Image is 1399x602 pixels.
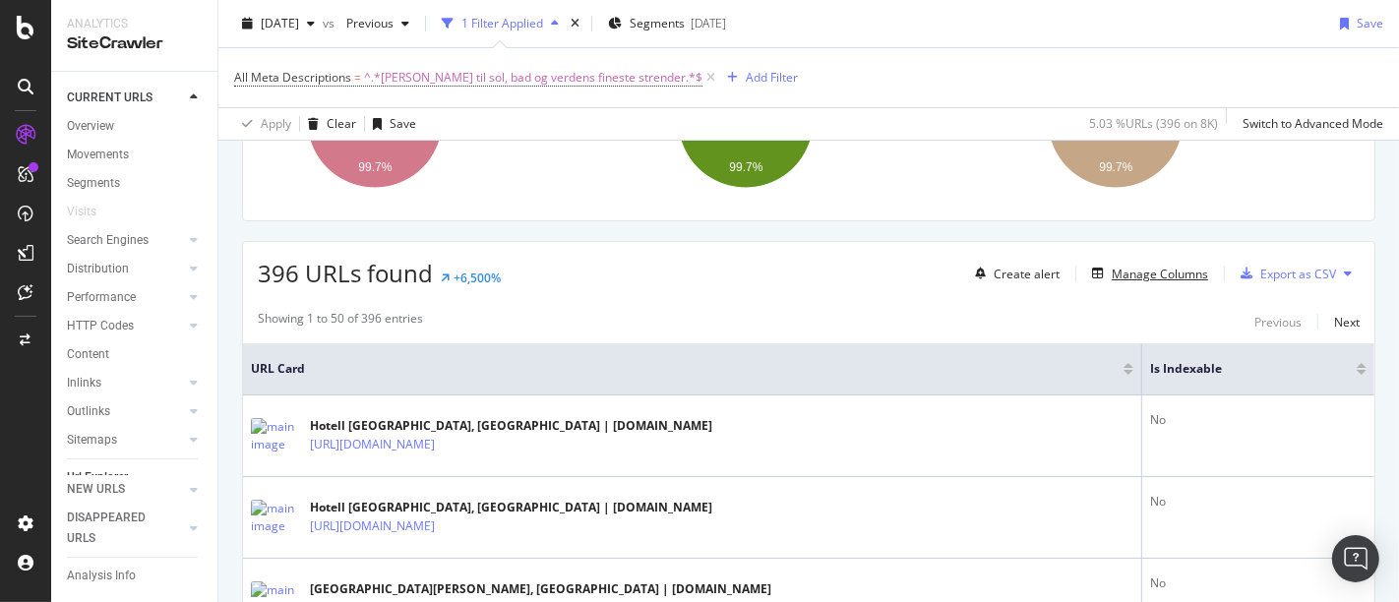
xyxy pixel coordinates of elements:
div: Analysis Info [67,566,136,586]
text: 99.7% [729,160,762,174]
button: Next [1334,310,1360,333]
div: [GEOGRAPHIC_DATA][PERSON_NAME], [GEOGRAPHIC_DATA] | [DOMAIN_NAME] [310,580,771,598]
button: Apply [234,108,291,140]
button: Previous [1254,310,1302,333]
button: Create alert [967,258,1060,289]
div: No [1150,493,1367,511]
button: Save [365,108,416,140]
span: vs [323,15,338,31]
img: main image [251,418,300,453]
div: A chart. [629,34,984,206]
div: SiteCrawler [67,32,202,55]
div: Switch to Advanced Mode [1243,115,1383,132]
div: Analytics [67,16,202,32]
div: Manage Columns [1112,266,1208,282]
span: 396 URLs found [258,257,433,289]
button: Switch to Advanced Mode [1235,108,1383,140]
button: Clear [300,108,356,140]
a: Content [67,344,204,365]
div: +6,500% [454,270,501,286]
span: ^.*[PERSON_NAME] til sol, bad og verdens fineste strender.*$ [364,64,702,91]
div: Add Filter [746,69,798,86]
div: Movements [67,145,129,165]
a: Overview [67,116,204,137]
img: main image [251,500,300,535]
span: = [354,69,361,86]
a: Movements [67,145,204,165]
div: Next [1334,314,1360,331]
a: Performance [67,287,184,308]
div: HTTP Codes [67,316,134,336]
div: Segments [67,173,120,194]
a: Search Engines [67,230,184,251]
span: URL Card [251,360,1119,378]
button: 1 Filter Applied [434,8,567,39]
div: No [1150,574,1367,592]
a: HTTP Codes [67,316,184,336]
div: Hotell [GEOGRAPHIC_DATA], [GEOGRAPHIC_DATA] | [DOMAIN_NAME] [310,499,712,516]
div: Visits [67,202,96,222]
div: Apply [261,115,291,132]
div: Outlinks [67,401,110,422]
button: Segments[DATE] [600,8,734,39]
a: DISAPPEARED URLS [67,508,184,549]
div: NEW URLS [67,479,125,500]
text: 99.7% [1100,160,1133,174]
button: Previous [338,8,417,39]
button: Manage Columns [1084,262,1208,285]
div: Open Intercom Messenger [1332,535,1379,582]
div: Content [67,344,109,365]
a: Sitemaps [67,430,184,451]
div: Save [1357,15,1383,31]
a: Url Explorer [67,467,204,488]
div: Inlinks [67,373,101,393]
div: Overview [67,116,114,137]
span: All Meta Descriptions [234,69,351,86]
div: Export as CSV [1260,266,1336,282]
div: No [1150,411,1367,429]
span: Is Indexable [1150,360,1327,378]
div: Save [390,115,416,132]
div: 5.03 % URLs ( 396 on 8K ) [1089,115,1218,132]
a: Segments [67,173,204,194]
div: A chart. [999,34,1354,206]
div: Distribution [67,259,129,279]
a: [URL][DOMAIN_NAME] [310,435,435,454]
button: [DATE] [234,8,323,39]
a: Outlinks [67,401,184,422]
a: Visits [67,202,116,222]
div: Showing 1 to 50 of 396 entries [258,310,423,333]
span: Previous [338,15,394,31]
div: Search Engines [67,230,149,251]
div: Hotell [GEOGRAPHIC_DATA], [GEOGRAPHIC_DATA] | [DOMAIN_NAME] [310,417,712,435]
a: Analysis Info [67,566,204,586]
a: NEW URLS [67,479,184,500]
div: Sitemaps [67,430,117,451]
span: Segments [630,15,685,31]
text: 99.7% [358,160,392,174]
div: [DATE] [691,15,726,31]
text: Travel [880,130,912,144]
div: DISAPPEARED URLS [67,508,166,549]
a: Distribution [67,259,184,279]
div: Performance [67,287,136,308]
a: [URL][DOMAIN_NAME] [310,516,435,536]
div: Previous [1254,314,1302,331]
a: CURRENT URLS [67,88,184,108]
div: times [567,14,583,33]
div: CURRENT URLS [67,88,152,108]
div: Url Explorer [67,467,128,488]
div: Create alert [994,266,1060,282]
span: 2025 Aug. 16th [261,15,299,31]
a: Inlinks [67,373,184,393]
button: Export as CSV [1233,258,1336,289]
div: 1 Filter Applied [461,15,543,31]
div: A chart. [258,34,613,206]
button: Save [1332,8,1383,39]
div: Clear [327,115,356,132]
button: Add Filter [719,66,798,90]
